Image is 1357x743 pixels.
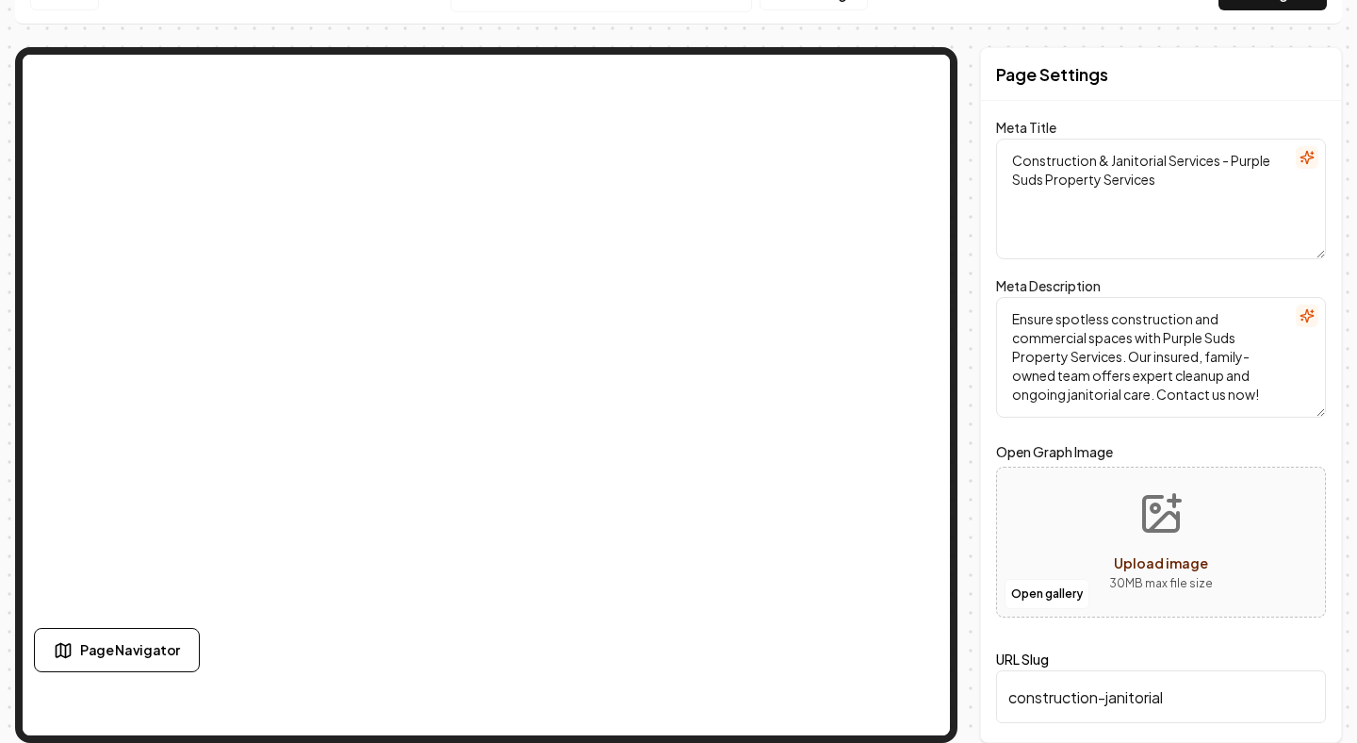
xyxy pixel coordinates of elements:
span: Upload image [1114,554,1208,571]
button: Open gallery [1005,579,1089,609]
label: Open Graph Image [996,440,1326,463]
span: Page Navigator [80,640,180,660]
p: 30 MB max file size [1109,574,1213,593]
h2: Page Settings [996,61,1108,88]
button: Upload image [1094,476,1228,608]
button: Page Navigator [34,628,200,672]
label: URL Slug [996,651,1049,668]
label: Meta Description [996,277,1101,294]
label: Meta Title [996,119,1056,136]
